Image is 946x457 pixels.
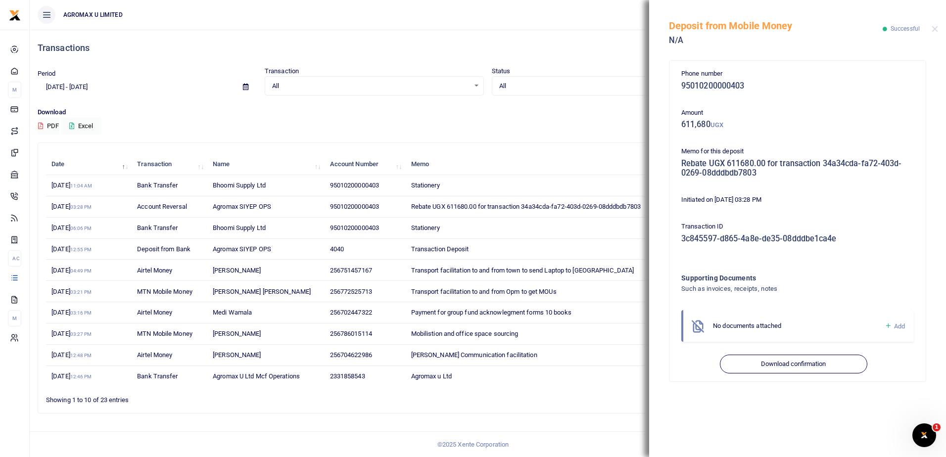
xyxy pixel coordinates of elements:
h5: Deposit from Mobile Money [669,20,883,32]
span: Successful [891,25,920,32]
li: M [8,310,21,326]
span: Airtel Money [137,309,172,316]
span: [PERSON_NAME] [213,330,261,337]
h4: Transactions [38,43,938,53]
button: Excel [61,118,101,135]
span: Mobilistion and office space sourcing [411,330,519,337]
th: Account Number: activate to sort column ascending [324,154,405,175]
span: Transaction Deposit [411,245,469,253]
small: 03:27 PM [70,331,92,337]
p: Phone number [681,69,914,79]
span: Bhoomi Supply Ltd [213,224,266,231]
span: 256786015114 [330,330,372,337]
span: Bank Transfer [137,224,178,231]
a: logo-small logo-large logo-large [9,11,21,18]
span: 4040 [330,245,344,253]
h4: Such as invoices, receipts, notes [681,283,874,294]
small: 03:21 PM [70,289,92,295]
span: Bank Transfer [137,372,178,380]
span: [DATE] [51,309,92,316]
th: Name: activate to sort column ascending [207,154,324,175]
span: [DATE] [51,182,92,189]
li: Ac [8,250,21,267]
span: Add [894,322,905,330]
img: logo-small [9,9,21,21]
h4: Supporting Documents [681,273,874,283]
h5: Rebate UGX 611680.00 for transaction 34a34cda-fa72-403d-0269-08dddbdb7803 [681,159,914,178]
span: Airtel Money [137,351,172,359]
a: Add [885,320,905,332]
span: Agromax SIYEP OPS [213,245,271,253]
span: [DATE] [51,330,92,337]
p: Download [38,107,938,118]
button: Close [932,26,938,32]
li: M [8,82,21,98]
th: Date: activate to sort column descending [46,154,132,175]
button: PDF [38,118,59,135]
span: MTN Mobile Money [137,330,192,337]
span: Agromax SIYEP OPS [213,203,271,210]
p: Amount [681,108,914,118]
span: 1 [933,423,941,431]
span: 256751457167 [330,267,372,274]
label: Period [38,69,56,79]
span: Agromax U Ltd Mcf Operations [213,372,300,380]
span: Transport facilitation to and from Opm to get MOUs [411,288,557,295]
span: [DATE] [51,224,92,231]
span: Account Reversal [137,203,187,210]
small: UGX [710,121,723,129]
span: [DATE] [51,245,92,253]
span: All [499,81,697,91]
span: Stationery [411,182,440,189]
label: Transaction [265,66,299,76]
span: [PERSON_NAME] [213,267,261,274]
p: Initiated on [DATE] 03:28 PM [681,195,914,205]
small: 11:04 AM [70,183,93,188]
span: Bhoomi Supply Ltd [213,182,266,189]
span: Bank Transfer [137,182,178,189]
p: Memo for this deposit [681,146,914,157]
small: 03:28 PM [70,204,92,210]
span: [PERSON_NAME] Communication facilitation [411,351,537,359]
small: 12:55 PM [70,247,92,252]
small: 03:16 PM [70,310,92,316]
span: [DATE] [51,203,92,210]
span: 256702447322 [330,309,372,316]
button: Download confirmation [720,355,867,373]
span: Rebate UGX 611680.00 for transaction 34a34cda-fa72-403d-0269-08dddbdb7803 [411,203,641,210]
span: 256704622986 [330,351,372,359]
h5: 611,680 [681,120,914,130]
span: [DATE] [51,267,92,274]
iframe: Intercom live chat [912,423,936,447]
span: 95010200000403 [330,224,379,231]
h5: 3c845597-d865-4a8e-de35-08dddbe1ca4e [681,234,914,244]
span: Agromax u Ltd [411,372,452,380]
span: 95010200000403 [330,203,379,210]
span: Medi Wamala [213,309,252,316]
span: All [272,81,470,91]
span: 256772525713 [330,288,372,295]
span: AGROMAX U LIMITED [59,10,127,19]
span: No documents attached [713,322,781,329]
span: [PERSON_NAME] [PERSON_NAME] [213,288,311,295]
small: 04:49 PM [70,268,92,274]
span: MTN Mobile Money [137,288,192,295]
span: Payment for group fund acknowlegment forms 10 books [411,309,571,316]
input: select period [38,79,235,95]
small: 06:06 PM [70,226,92,231]
span: 95010200000403 [330,182,379,189]
span: Transport facilitation to and from town to send Laptop to [GEOGRAPHIC_DATA] [411,267,634,274]
small: 12:48 PM [70,353,92,358]
span: [DATE] [51,372,92,380]
span: [DATE] [51,288,92,295]
p: Transaction ID [681,222,914,232]
span: Stationery [411,224,440,231]
h5: 95010200000403 [681,81,914,91]
h5: N/A [669,36,883,46]
th: Memo: activate to sort column ascending [405,154,693,175]
th: Transaction: activate to sort column ascending [132,154,207,175]
label: Status [492,66,511,76]
small: 12:46 PM [70,374,92,379]
span: 2331858543 [330,372,365,380]
span: [PERSON_NAME] [213,351,261,359]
